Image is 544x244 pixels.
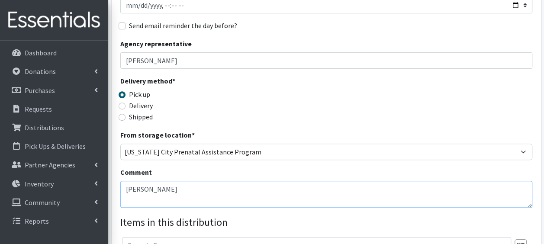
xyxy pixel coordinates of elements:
[25,67,56,76] p: Donations
[120,167,152,177] label: Comment
[120,39,192,49] label: Agency representative
[129,100,153,111] label: Delivery
[25,86,55,95] p: Purchases
[3,6,105,35] img: HumanEssentials
[3,156,105,173] a: Partner Agencies
[120,130,195,140] label: From storage location
[120,215,532,230] legend: Items in this distribution
[3,175,105,193] a: Inventory
[129,89,150,100] label: Pick up
[25,161,75,169] p: Partner Agencies
[25,217,49,225] p: Reports
[129,112,153,122] label: Shipped
[172,77,175,85] abbr: required
[3,44,105,61] a: Dashboard
[129,20,237,31] label: Send email reminder the day before?
[3,82,105,99] a: Purchases
[3,138,105,155] a: Pick Ups & Deliveries
[3,212,105,230] a: Reports
[25,180,54,188] p: Inventory
[25,105,52,113] p: Requests
[3,119,105,136] a: Distributions
[25,142,86,151] p: Pick Ups & Deliveries
[25,198,60,207] p: Community
[3,194,105,211] a: Community
[25,48,57,57] p: Dashboard
[25,123,64,132] p: Distributions
[192,131,195,139] abbr: required
[3,100,105,118] a: Requests
[3,63,105,80] a: Donations
[120,76,223,89] legend: Delivery method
